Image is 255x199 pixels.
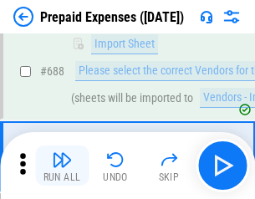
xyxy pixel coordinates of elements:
img: Support [200,10,213,23]
img: Run All [52,150,72,170]
img: Skip [159,150,179,170]
div: Prepaid Expenses ([DATE]) [40,9,184,25]
img: Settings menu [222,7,242,27]
img: Back [13,7,33,27]
button: Run All [35,145,89,186]
button: Skip [142,145,196,186]
div: Import Sheet [91,34,158,54]
img: Main button [209,152,236,179]
img: Undo [105,150,125,170]
div: Run All [43,172,81,182]
button: Undo [89,145,142,186]
span: # 688 [40,64,64,78]
div: Undo [103,172,128,182]
div: Skip [159,172,180,182]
